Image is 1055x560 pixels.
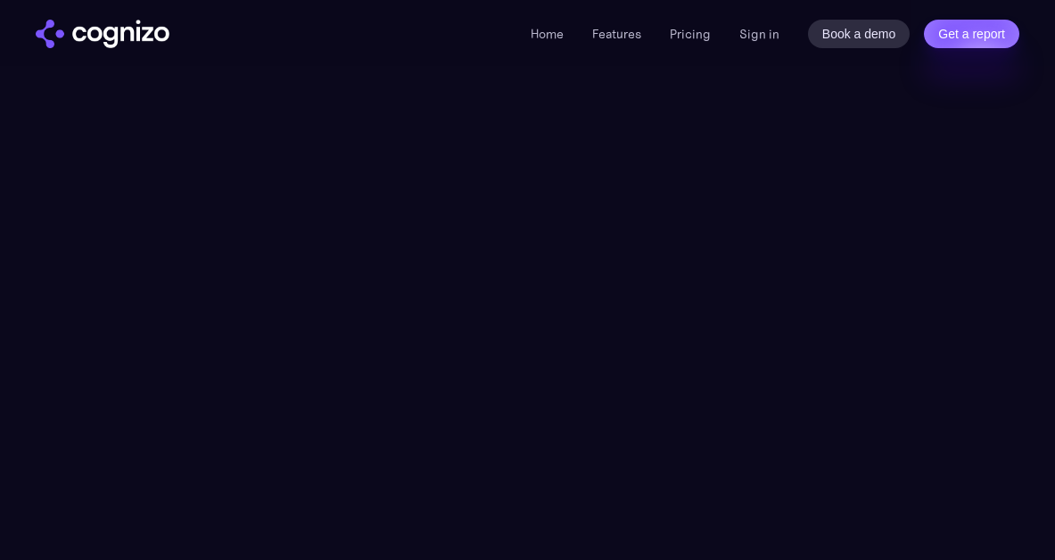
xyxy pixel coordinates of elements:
img: cognizo logo [36,20,169,48]
a: Sign in [739,23,779,45]
a: Book a demo [808,20,911,48]
a: Pricing [670,26,711,42]
a: Get a report [924,20,1019,48]
a: home [36,20,169,48]
a: Features [592,26,641,42]
a: Home [531,26,564,42]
